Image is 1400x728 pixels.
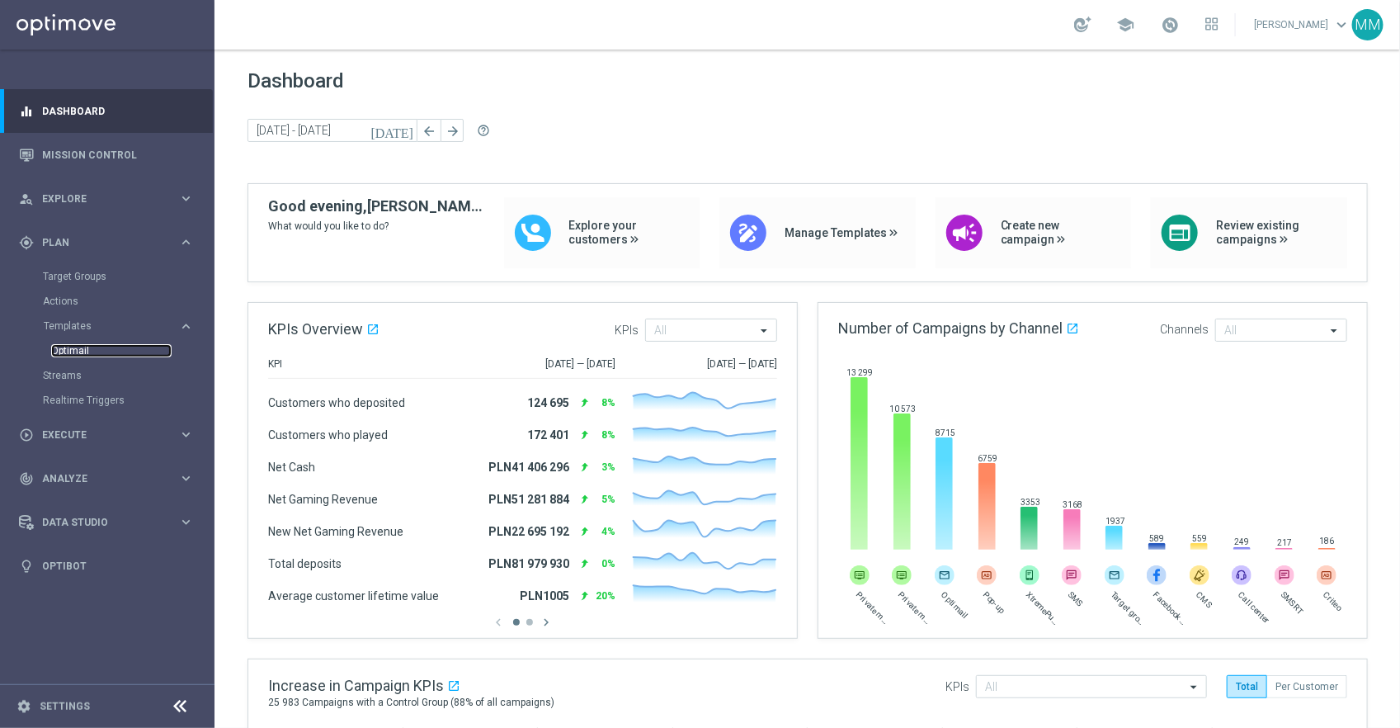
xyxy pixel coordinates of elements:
div: Explore [19,191,178,206]
div: Templates [44,321,178,331]
button: Templates keyboard_arrow_right [43,319,195,333]
button: gps_fixed Plan keyboard_arrow_right [18,236,195,249]
a: Dashboard [42,89,194,133]
i: play_circle_outline [19,428,34,442]
i: keyboard_arrow_right [178,234,194,250]
a: Target Groups [43,270,172,283]
div: Templates [43,314,213,363]
button: Mission Control [18,149,195,162]
button: equalizer Dashboard [18,105,195,118]
i: settings [16,699,31,714]
div: Analyze [19,471,178,486]
div: Data Studio [19,515,178,530]
button: track_changes Analyze keyboard_arrow_right [18,472,195,485]
a: Settings [40,702,90,711]
div: Optimail [51,338,213,363]
span: Data Studio [42,518,178,527]
div: Actions [43,289,213,314]
div: Streams [43,363,213,388]
div: Mission Control [19,133,194,177]
i: keyboard_arrow_right [178,427,194,442]
span: school [1116,16,1134,34]
a: Realtime Triggers [43,394,172,407]
div: Target Groups [43,264,213,289]
a: [PERSON_NAME]keyboard_arrow_down [1252,12,1352,37]
div: Dashboard [19,89,194,133]
i: keyboard_arrow_right [178,470,194,486]
span: Templates [44,321,162,331]
button: person_search Explore keyboard_arrow_right [18,192,195,206]
span: Analyze [42,474,178,484]
i: lightbulb [19,559,34,574]
a: Actions [43,295,172,308]
a: Optimail [51,344,172,357]
span: Execute [42,430,178,440]
div: Realtime Triggers [43,388,213,413]
button: lightbulb Optibot [18,560,195,573]
div: MM [1352,9,1384,40]
div: Plan [19,235,178,250]
i: gps_fixed [19,235,34,250]
span: Explore [42,194,178,204]
a: Streams [43,369,172,382]
i: equalizer [19,104,34,119]
i: track_changes [19,471,34,486]
i: keyboard_arrow_right [178,319,194,334]
i: keyboard_arrow_right [178,514,194,530]
button: play_circle_outline Execute keyboard_arrow_right [18,428,195,442]
span: keyboard_arrow_down [1332,16,1351,34]
a: Mission Control [42,133,194,177]
a: Optibot [42,544,194,588]
span: Plan [42,238,178,248]
i: keyboard_arrow_right [178,191,194,206]
div: Optibot [19,544,194,588]
button: Data Studio keyboard_arrow_right [18,516,195,529]
div: Execute [19,428,178,442]
i: person_search [19,191,34,206]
